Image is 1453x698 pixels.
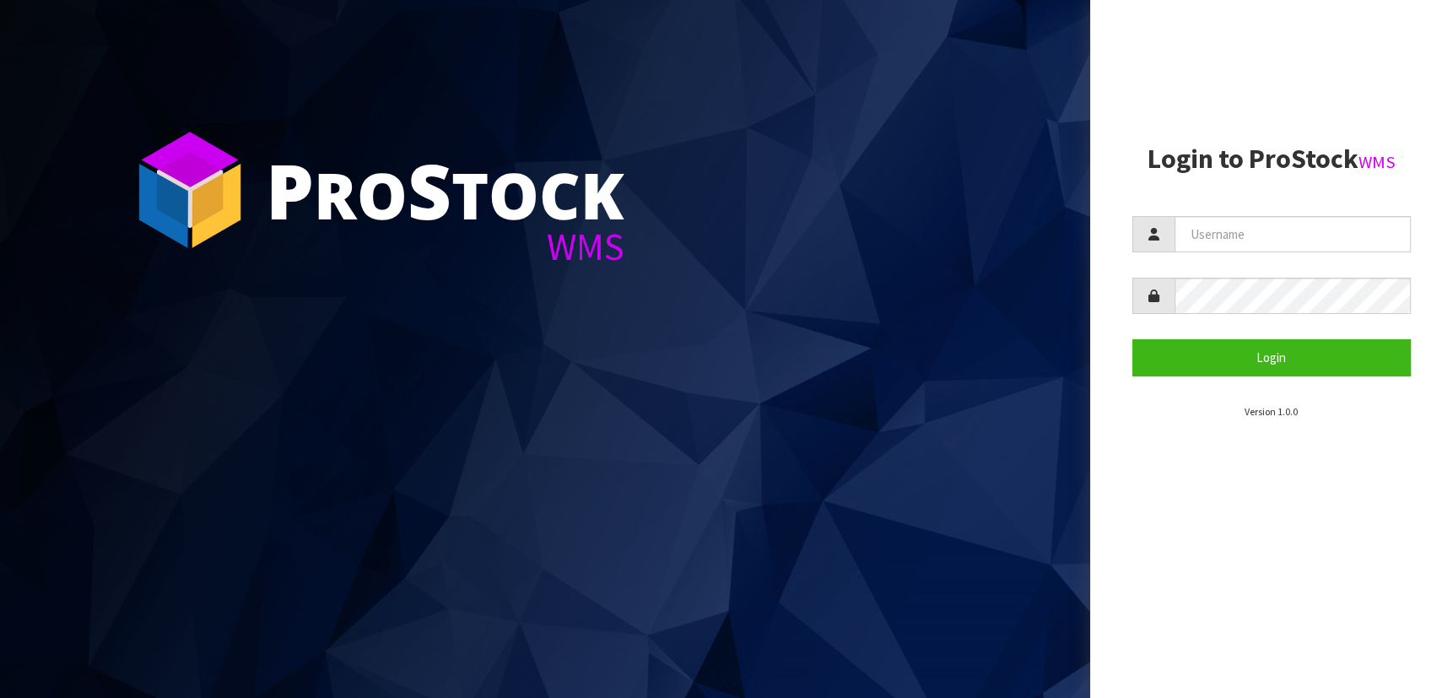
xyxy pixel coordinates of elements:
span: S [408,138,451,241]
img: ProStock Cube [127,127,253,253]
div: ro tock [266,152,624,228]
button: Login [1132,339,1412,376]
small: WMS [1358,151,1396,173]
h2: Login to ProStock [1132,144,1412,174]
div: WMS [266,228,624,266]
input: Username [1175,216,1412,252]
small: Version 1.0.0 [1245,405,1298,418]
span: P [266,138,314,241]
